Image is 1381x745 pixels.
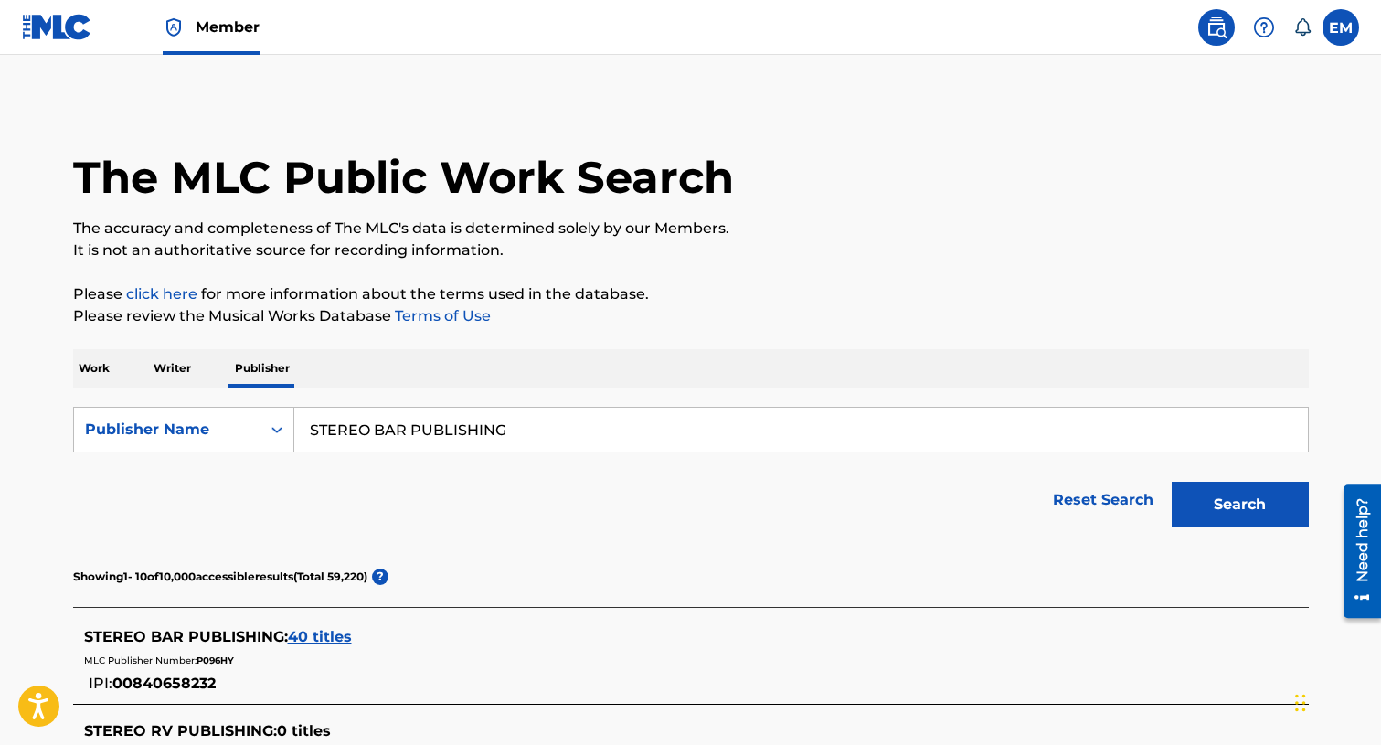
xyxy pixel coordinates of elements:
[372,569,388,585] span: ?
[84,628,288,645] span: STEREO BAR PUBLISHING :
[73,305,1309,327] p: Please review the Musical Works Database
[1206,16,1227,38] img: search
[85,419,250,441] div: Publisher Name
[73,218,1309,239] p: The accuracy and completeness of The MLC's data is determined solely by our Members.
[163,16,185,38] img: Top Rightsholder
[126,285,197,303] a: click here
[1295,676,1306,730] div: Drag
[89,675,112,692] span: IPI:
[1246,9,1282,46] div: Help
[391,307,491,325] a: Terms of Use
[73,349,115,388] p: Work
[1044,480,1163,520] a: Reset Search
[73,407,1309,537] form: Search Form
[197,655,234,666] span: P096HY
[196,16,260,37] span: Member
[73,239,1309,261] p: It is not an authoritative source for recording information.
[1198,9,1235,46] a: Public Search
[1330,478,1381,625] iframe: Resource Center
[22,14,92,40] img: MLC Logo
[229,349,295,388] p: Publisher
[1323,9,1359,46] div: User Menu
[84,722,277,740] span: STEREO RV PUBLISHING :
[112,675,216,692] span: 00840658232
[288,628,352,645] span: 40 titles
[73,150,734,205] h1: The MLC Public Work Search
[73,569,367,585] p: Showing 1 - 10 of 10,000 accessible results (Total 59,220 )
[277,722,331,740] span: 0 titles
[1172,482,1309,527] button: Search
[1253,16,1275,38] img: help
[1293,18,1312,37] div: Notifications
[73,283,1309,305] p: Please for more information about the terms used in the database.
[84,655,197,666] span: MLC Publisher Number:
[1290,657,1381,745] iframe: Chat Widget
[148,349,197,388] p: Writer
